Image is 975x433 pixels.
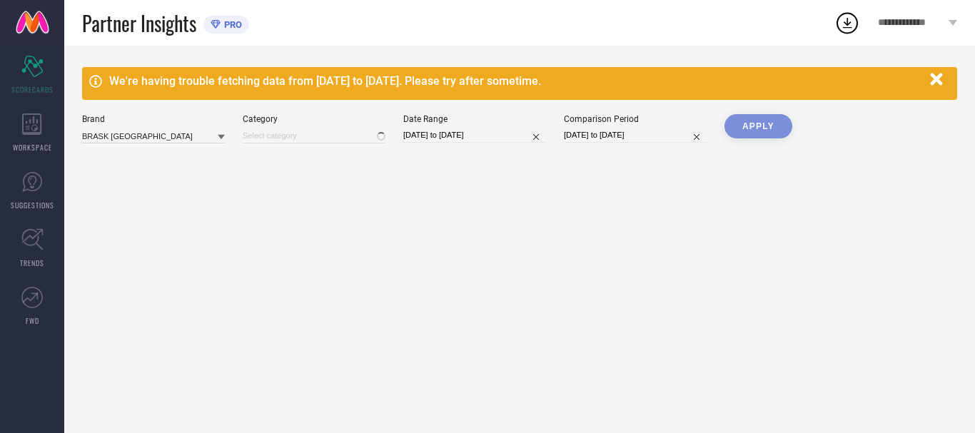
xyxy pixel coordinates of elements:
[13,142,52,153] span: WORKSPACE
[403,128,546,143] input: Select date range
[243,114,385,124] div: Category
[564,128,707,143] input: Select comparison period
[11,200,54,210] span: SUGGESTIONS
[11,84,54,95] span: SCORECARDS
[82,114,225,124] div: Brand
[403,114,546,124] div: Date Range
[82,9,196,38] span: Partner Insights
[564,114,707,124] div: Comparison Period
[109,74,923,88] div: We're having trouble fetching data from [DATE] to [DATE]. Please try after sometime.
[221,19,242,30] span: PRO
[20,258,44,268] span: TRENDS
[26,315,39,326] span: FWD
[834,10,860,36] div: Open download list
